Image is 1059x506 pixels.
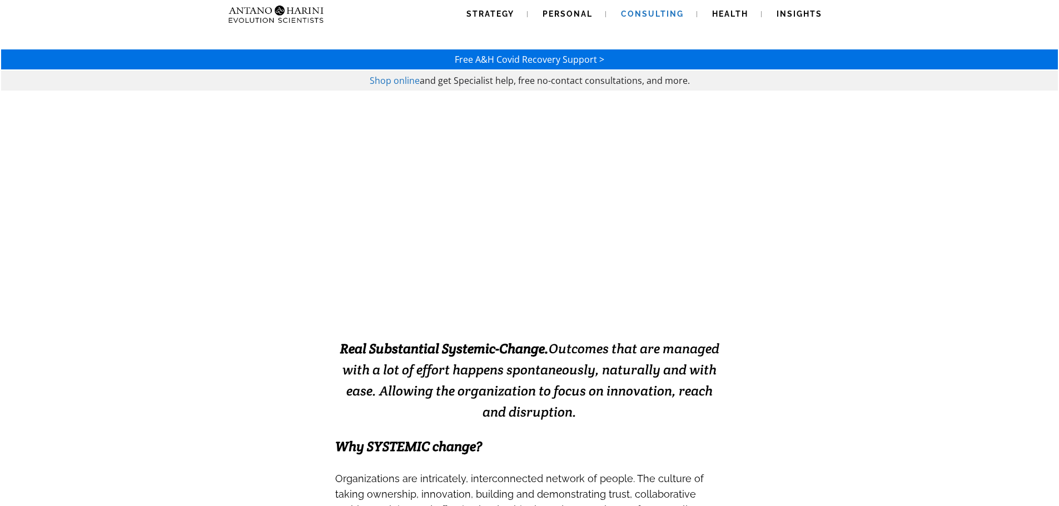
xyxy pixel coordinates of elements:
[340,340,549,357] strong: Real Substantial Systemic-Change.
[777,9,822,18] span: Insights
[543,9,593,18] span: Personal
[712,9,748,18] span: Health
[420,74,690,87] span: and get Specialist help, free no-contact consultations, and more.
[370,74,420,87] a: Shop online
[455,53,604,66] a: Free A&H Covid Recovery Support >
[307,270,752,298] strong: EXCELLENCE INSTALLATION. ENABLED.
[621,9,684,18] span: Consulting
[466,9,514,18] span: Strategy
[335,438,482,455] span: Why SYSTEMIC change?
[340,340,719,420] span: Outcomes that are managed with a lot of effort happens spontaneously, naturally and with ease. Al...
